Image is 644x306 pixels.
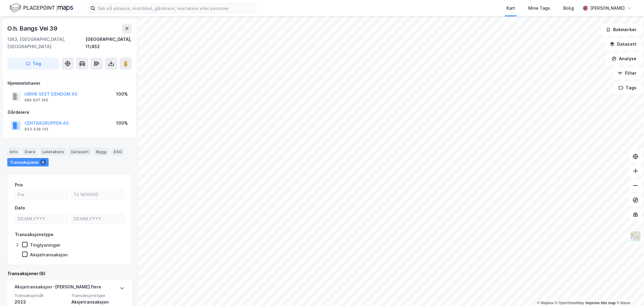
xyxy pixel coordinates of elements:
[40,159,46,165] div: 8
[71,298,125,306] div: Aksjetransaksjon
[614,277,644,306] iframe: Chat Widget
[111,148,124,156] div: ESG
[586,301,616,305] a: Improve this map
[7,58,59,70] button: Tag
[116,90,128,98] div: 100%
[86,36,132,50] div: [GEOGRAPHIC_DATA], 11/452
[590,5,625,12] div: [PERSON_NAME]
[15,293,68,298] span: Transaksjonsår
[506,5,515,12] div: Kart
[30,242,60,248] div: Tinglysninger
[116,120,128,127] div: 100%
[40,148,66,156] div: Leietakere
[15,204,25,212] div: Dato
[15,181,23,189] div: Pris
[7,24,59,33] div: O.h. Bangs Vei 39
[537,301,554,305] a: Mapbox
[95,4,257,13] input: Søk på adresse, matrikkel, gårdeiere, leietakere eller personer
[7,36,86,50] div: 1363, [GEOGRAPHIC_DATA], [GEOGRAPHIC_DATA]
[10,3,73,13] img: logo.f888ab2527a4732fd821a326f86c7f29.svg
[8,80,131,87] div: Hjemmelshaver
[69,148,91,156] div: Datasett
[24,98,48,103] div: 989 837 265
[614,277,644,306] div: Kontrollprogram for chat
[613,82,642,94] button: Tags
[630,231,641,242] img: Z
[607,53,642,65] button: Analyse
[8,109,131,116] div: Gårdeiere
[71,190,124,199] input: Til 1800000
[94,148,109,156] div: Bygg
[24,127,48,132] div: 943 438 102
[613,67,642,79] button: Filter
[15,231,53,238] div: Transaksjonstype
[555,301,584,305] a: OpenStreetMap
[15,283,101,293] div: Aksjetransaksjon - [PERSON_NAME] flere
[71,214,124,223] input: DD.MM.YYYY
[7,148,20,156] div: Info
[605,38,642,50] button: Datasett
[563,5,574,12] div: Bolig
[7,270,132,277] div: Transaksjoner (8)
[30,252,68,258] div: Aksjetransaksjon
[7,158,49,166] div: Transaksjoner
[601,24,642,36] button: Bokmerker
[15,190,68,199] input: Fra
[71,293,125,298] span: Transaksjonstype
[22,148,37,156] div: Eiere
[528,5,550,12] div: Mine Tags
[15,214,68,223] input: DD.MM.YYYY
[15,298,68,306] div: 2023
